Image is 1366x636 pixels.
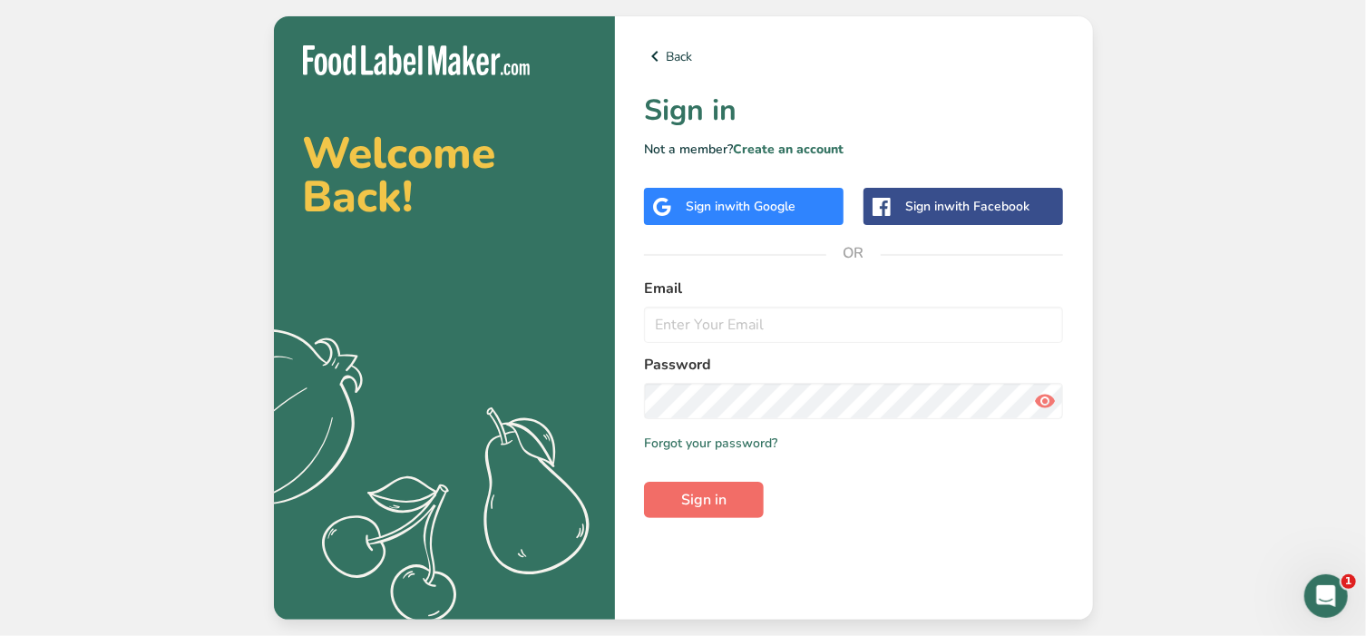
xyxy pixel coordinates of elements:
input: Enter Your Email [644,307,1064,343]
a: Forgot your password? [644,434,777,453]
h2: Welcome Back! [303,132,586,219]
label: Password [644,354,1064,376]
a: Back [644,45,1064,67]
span: with Facebook [944,198,1029,215]
a: Create an account [733,141,844,158]
iframe: Intercom live chat [1304,574,1348,618]
span: OR [826,226,881,280]
span: 1 [1342,574,1356,589]
span: Sign in [681,489,727,511]
div: Sign in [905,197,1029,216]
button: Sign in [644,482,764,518]
div: Sign in [686,197,795,216]
span: with Google [725,198,795,215]
label: Email [644,278,1064,299]
p: Not a member? [644,140,1064,159]
img: Food Label Maker [303,45,530,75]
h1: Sign in [644,89,1064,132]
